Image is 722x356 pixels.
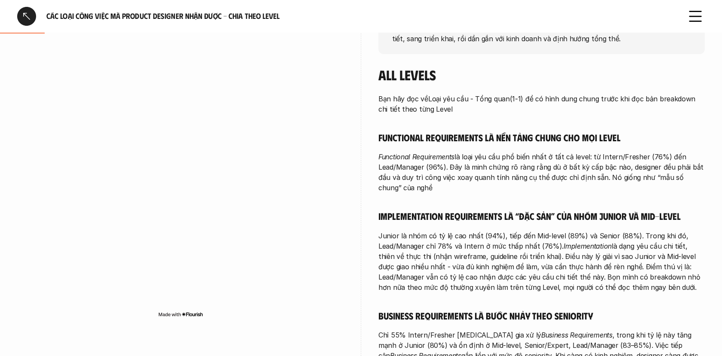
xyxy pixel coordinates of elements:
h5: Business Requirements là bước nhảy theo seniority [378,310,705,322]
h4: All levels [378,67,705,83]
em: Functional Requirements [378,152,454,161]
h5: Implementation Requirements là “đặc sản” của nhóm Junior và Mid-level [378,210,705,222]
p: Junior là nhóm có tỷ lệ cao nhất (94%), tiếp đến Mid-level (89%) và Senior (88%). Trong khi đó, L... [378,231,705,292]
a: Loại yêu cầu - Tổng quan [428,94,510,103]
h6: Các loại công việc mà Product Designer nhận được - Chia theo Level [46,11,676,21]
em: Implementation [564,242,612,250]
em: Business Requirements [541,331,612,339]
iframe: Interactive or visual content [17,52,344,309]
p: Khảo sát theo level cho thấy: là nền tảng xuyên suốt ở mọi cấp độ, tập trung nhiều ở Junior, Busi... [392,2,691,43]
p: Bạn hãy đọc về (1-1) để có hình dung chung trước khi đọc bản breakdown chi tiết theo từng Level [378,94,705,114]
h5: Functional Requirements là nền tảng chung cho mọi level [378,131,705,143]
p: là loại yêu cầu phổ biến nhất ở tất cả level: từ Intern/Fresher (76%) đến Lead/Manager (96%). Đây... [378,152,705,193]
img: Made with Flourish [158,311,203,318]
